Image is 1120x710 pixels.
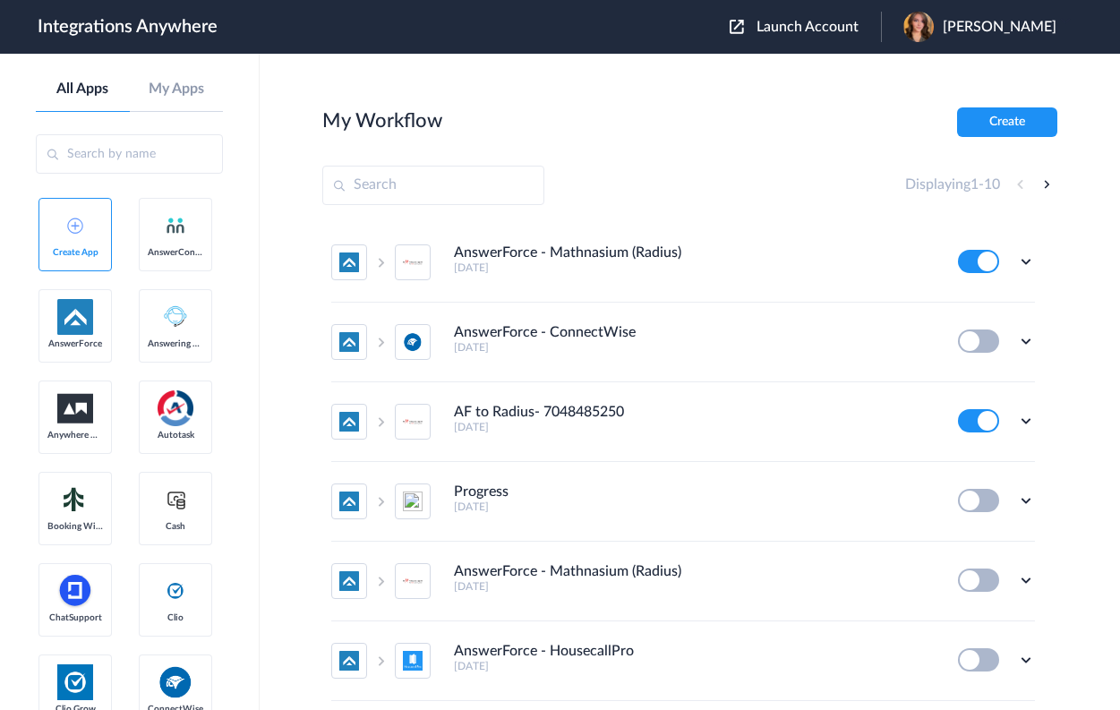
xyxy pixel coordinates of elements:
h4: AnswerForce - ConnectWise [454,324,636,341]
span: AnswerForce [47,338,103,349]
img: aww.png [57,394,93,423]
img: add-icon.svg [67,218,83,234]
h2: My Workflow [322,109,442,133]
span: [PERSON_NAME] [943,19,1056,36]
button: Create [957,107,1057,137]
h5: [DATE] [454,341,934,354]
img: answerconnect-logo.svg [165,215,186,236]
h4: AF to Radius- 7048485250 [454,404,624,421]
h4: Displaying - [905,176,1000,193]
img: clio-logo.svg [165,580,186,602]
span: Launch Account [757,20,859,34]
input: Search by name [36,134,223,174]
h4: Progress [454,483,509,500]
h5: [DATE] [454,421,934,433]
h5: [DATE] [454,500,934,513]
span: 10 [984,177,1000,192]
img: Clio.jpg [57,664,93,700]
h5: [DATE] [454,261,934,274]
span: Cash [148,521,203,532]
h5: [DATE] [454,580,934,593]
span: Autotask [148,430,203,441]
a: All Apps [36,81,130,98]
img: Setmore_Logo.svg [57,483,93,516]
img: launch-acct-icon.svg [730,20,744,34]
img: connectwise.png [158,664,193,699]
span: AnswerConnect [148,247,203,258]
span: Anywhere Works [47,430,103,441]
span: 1 [970,177,979,192]
h1: Integrations Anywhere [38,16,218,38]
input: Search [322,166,544,205]
img: autotask.png [158,390,193,426]
span: Booking Widget [47,521,103,532]
img: Answering_service.png [158,299,193,335]
img: af-app-logo.svg [57,299,93,335]
h5: [DATE] [454,660,934,672]
span: Answering Service [148,338,203,349]
img: cash-logo.svg [165,489,187,510]
span: Clio [148,612,203,623]
a: My Apps [130,81,224,98]
img: aw-image-188.jpeg [903,12,934,42]
h4: AnswerForce - Mathnasium (Radius) [454,244,681,261]
h4: AnswerForce - HousecallPro [454,643,634,660]
h4: AnswerForce - Mathnasium (Radius) [454,563,681,580]
button: Launch Account [730,19,881,36]
img: chatsupport-icon.svg [57,573,93,609]
span: Create App [47,247,103,258]
span: ChatSupport [47,612,103,623]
